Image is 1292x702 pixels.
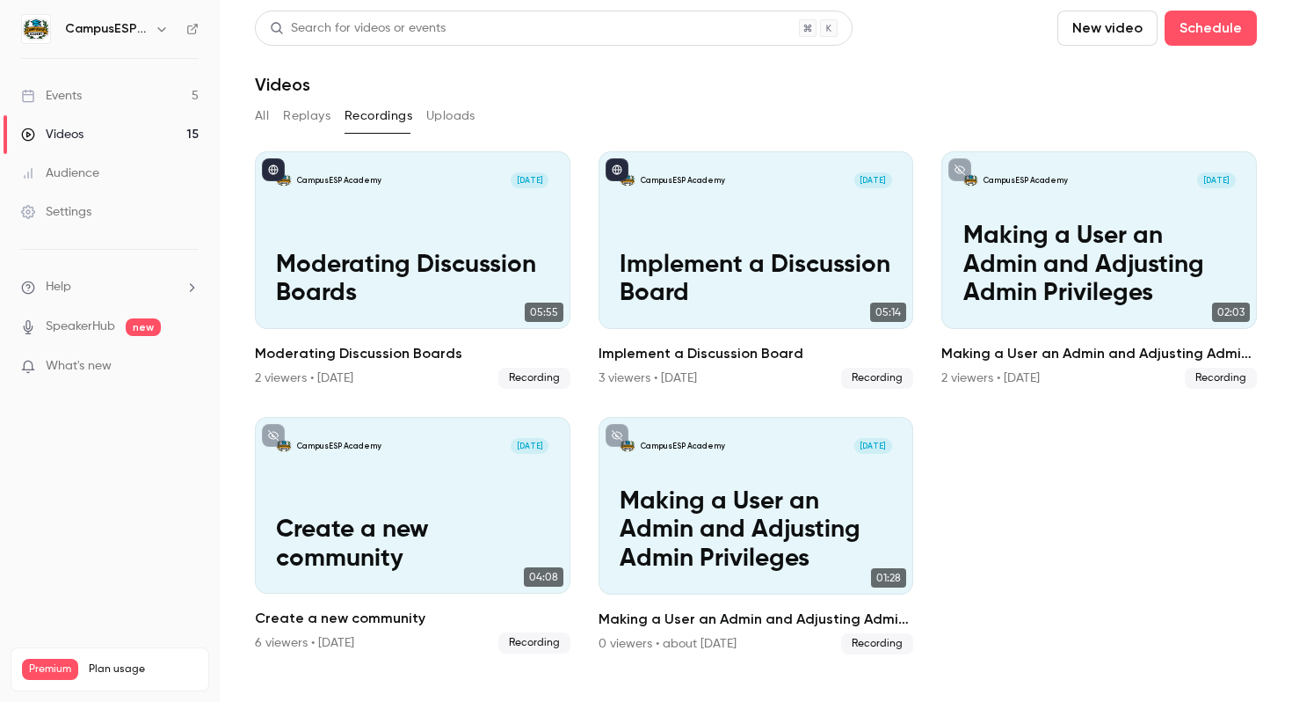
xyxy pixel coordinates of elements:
[599,417,914,654] a: Making a User an Admin and Adjusting Admin PrivilegesCampusESP Academy[DATE]Making a User an Admi...
[606,424,628,447] button: unpublished
[498,368,570,389] span: Recording
[255,417,570,654] li: Create a new community
[948,158,971,181] button: unpublished
[22,659,78,680] span: Premium
[283,102,330,130] button: Replays
[941,151,1257,389] a: Making a User an Admin and Adjusting Admin PrivilegesCampusESP Academy[DATE]Making a User an Admi...
[1165,11,1257,46] button: Schedule
[276,251,548,308] p: Moderating Discussion Boards
[297,441,381,451] p: CampusESP Academy
[345,102,412,130] button: Recordings
[255,151,570,389] a: Moderating Discussion BoardsCampusESP Academy[DATE]Moderating Discussion Boards05:55Moderating Di...
[21,126,83,143] div: Videos
[606,158,628,181] button: published
[941,369,1040,387] div: 2 viewers • [DATE]
[255,11,1257,691] section: Videos
[426,102,475,130] button: Uploads
[641,175,725,186] p: CampusESP Academy
[255,369,353,387] div: 2 viewers • [DATE]
[620,487,892,573] p: Making a User an Admin and Adjusting Admin Privileges
[941,343,1257,364] h2: Making a User an Admin and Adjusting Admin Privileges
[1057,11,1158,46] button: New video
[65,20,148,38] h6: CampusESP Academy
[871,568,906,588] span: 01:28
[255,151,1257,654] ul: Videos
[854,438,893,454] span: [DATE]
[599,609,914,630] h2: Making a User an Admin and Adjusting Admin Privileges
[255,343,570,364] h2: Moderating Discussion Boards
[498,633,570,654] span: Recording
[255,151,570,389] li: Moderating Discussion Boards
[126,318,161,336] span: new
[599,417,914,654] li: Making a User an Admin and Adjusting Admin Privileges
[841,633,913,654] span: Recording
[21,165,99,182] div: Audience
[297,175,381,186] p: CampusESP Academy
[270,19,446,38] div: Search for videos or events
[255,74,310,95] h1: Videos
[255,417,570,654] a: Create a new communityCampusESP Academy[DATE]Create a new community04:08Create a new community6 v...
[620,251,892,308] p: Implement a Discussion Board
[89,662,198,676] span: Plan usage
[262,158,285,181] button: published
[46,278,71,296] span: Help
[870,303,906,322] span: 05:14
[255,634,354,652] div: 6 viewers • [DATE]
[46,357,112,376] span: What's new
[599,151,914,389] a: Implement a Discussion BoardCampusESP Academy[DATE]Implement a Discussion Board05:14Implement a D...
[841,368,913,389] span: Recording
[255,608,570,629] h2: Create a new community
[178,359,199,375] iframe: Noticeable Trigger
[641,441,725,451] p: CampusESP Academy
[984,175,1068,186] p: CampusESP Academy
[21,278,199,296] li: help-dropdown-opener
[1185,368,1257,389] span: Recording
[511,172,549,188] span: [DATE]
[854,172,893,188] span: [DATE]
[599,343,914,364] h2: Implement a Discussion Board
[525,303,563,322] span: 05:55
[963,222,1236,308] p: Making a User an Admin and Adjusting Admin Privileges
[599,369,697,387] div: 3 viewers • [DATE]
[255,102,269,130] button: All
[21,203,91,221] div: Settings
[1197,172,1236,188] span: [DATE]
[511,438,549,454] span: [DATE]
[941,151,1257,389] li: Making a User an Admin and Adjusting Admin Privileges
[21,87,82,105] div: Events
[599,151,914,389] li: Implement a Discussion Board
[262,424,285,447] button: unpublished
[599,635,737,653] div: 0 viewers • about [DATE]
[46,318,115,336] a: SpeakerHub
[22,15,50,43] img: CampusESP Academy
[276,516,548,573] p: Create a new community
[1212,303,1250,322] span: 02:03
[524,567,563,587] span: 04:08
